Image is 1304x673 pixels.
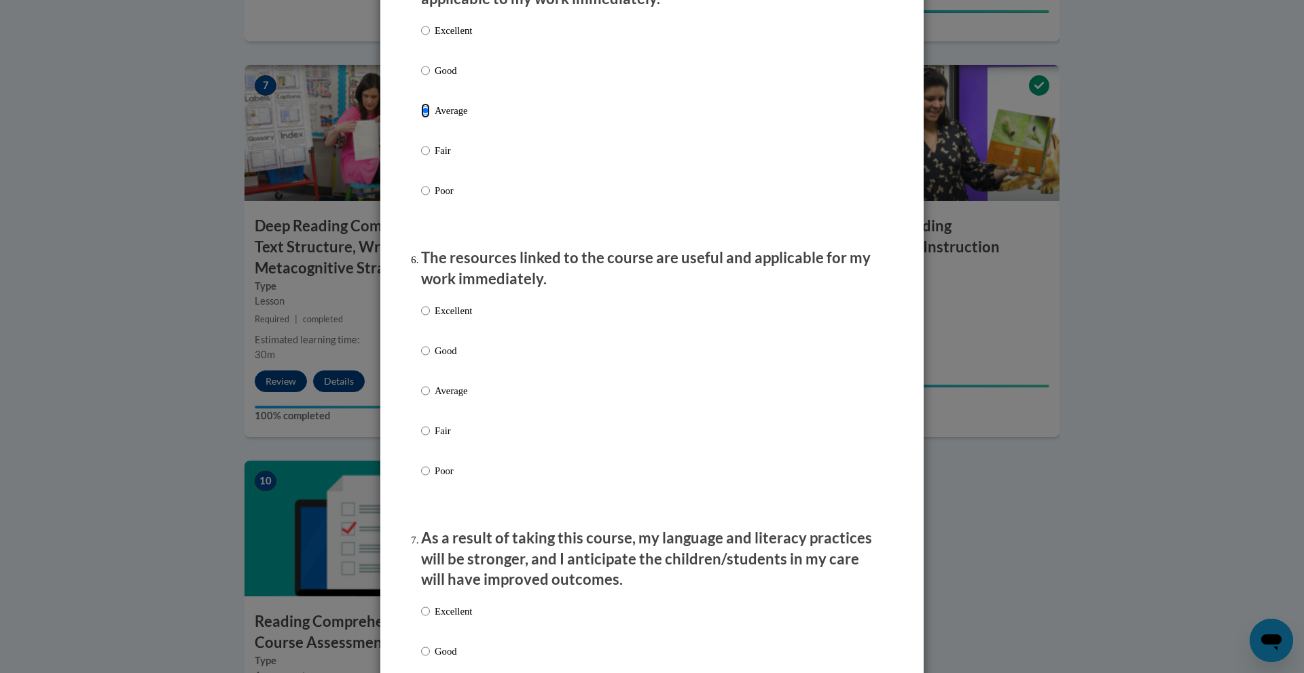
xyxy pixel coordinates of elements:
p: Poor [435,183,472,198]
p: Poor [435,463,472,478]
input: Fair [421,143,430,158]
p: Excellent [435,604,472,619]
p: The resources linked to the course are useful and applicable for my work immediately. [421,248,883,290]
p: Average [435,103,472,118]
p: Excellent [435,303,472,318]
p: Good [435,63,472,78]
input: Good [421,343,430,358]
p: Good [435,644,472,659]
input: Fair [421,423,430,438]
p: Fair [435,423,472,438]
input: Average [421,103,430,118]
input: Good [421,63,430,78]
input: Excellent [421,303,430,318]
input: Poor [421,463,430,478]
input: Excellent [421,604,430,619]
p: Fair [435,143,472,158]
p: Average [435,383,472,398]
input: Excellent [421,23,430,38]
p: Excellent [435,23,472,38]
input: Good [421,644,430,659]
input: Poor [421,183,430,198]
input: Average [421,383,430,398]
p: Good [435,343,472,358]
p: As a result of taking this course, my language and literacy practices will be stronger, and I ant... [421,528,883,590]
